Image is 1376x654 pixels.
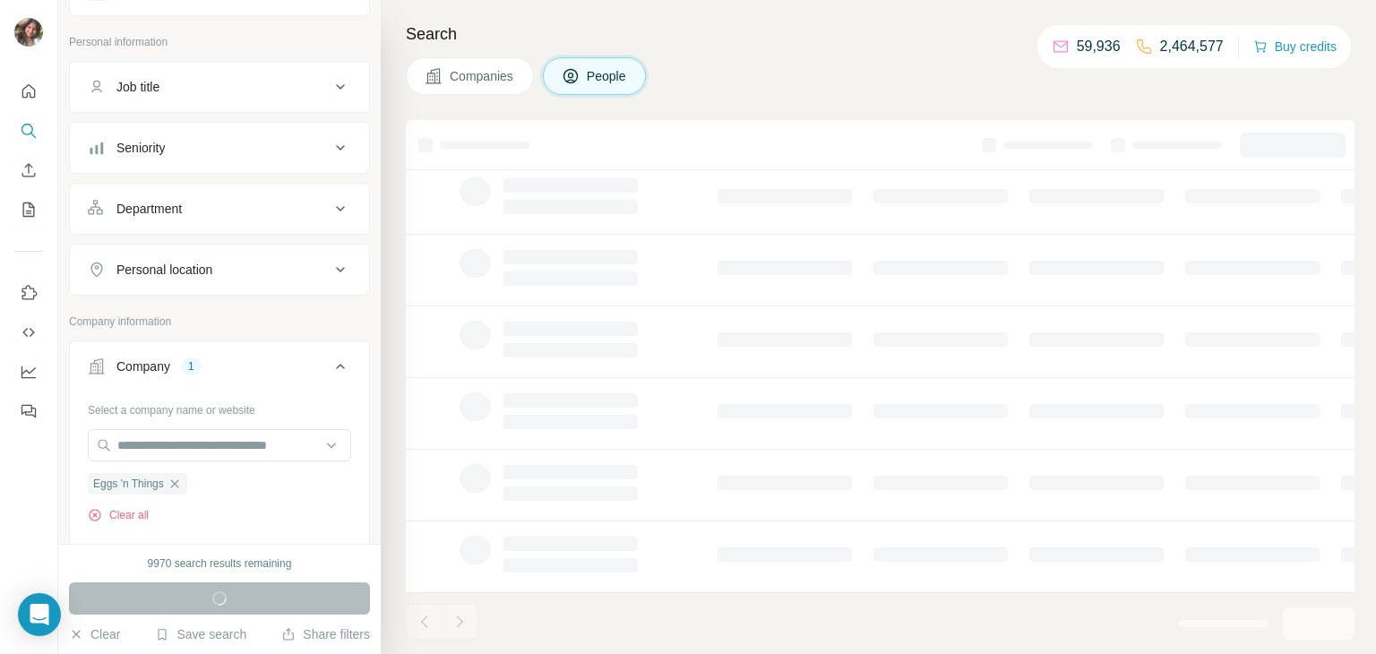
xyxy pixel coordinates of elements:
[14,154,43,186] button: Enrich CSV
[116,78,159,96] div: Job title
[70,65,369,108] button: Job title
[14,194,43,226] button: My lists
[116,261,212,279] div: Personal location
[14,316,43,349] button: Use Surfe API
[70,248,369,291] button: Personal location
[18,593,61,636] div: Open Intercom Messenger
[1160,36,1224,57] p: 2,464,577
[281,625,370,643] button: Share filters
[88,507,149,523] button: Clear all
[70,345,369,395] button: Company1
[14,356,43,388] button: Dashboard
[116,357,170,375] div: Company
[116,139,165,157] div: Seniority
[14,115,43,147] button: Search
[181,358,202,374] div: 1
[1253,34,1337,59] button: Buy credits
[14,75,43,108] button: Quick start
[70,187,369,230] button: Department
[1077,36,1121,57] p: 59,936
[116,200,182,218] div: Department
[14,277,43,309] button: Use Surfe on LinkedIn
[14,18,43,47] img: Avatar
[587,67,628,85] span: People
[406,22,1354,47] h4: Search
[155,625,246,643] button: Save search
[148,555,292,572] div: 9970 search results remaining
[93,476,164,492] span: Eggs 'n Things
[70,126,369,169] button: Seniority
[14,395,43,427] button: Feedback
[450,67,515,85] span: Companies
[69,34,370,50] p: Personal information
[69,625,120,643] button: Clear
[88,395,351,418] div: Select a company name or website
[69,314,370,330] p: Company information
